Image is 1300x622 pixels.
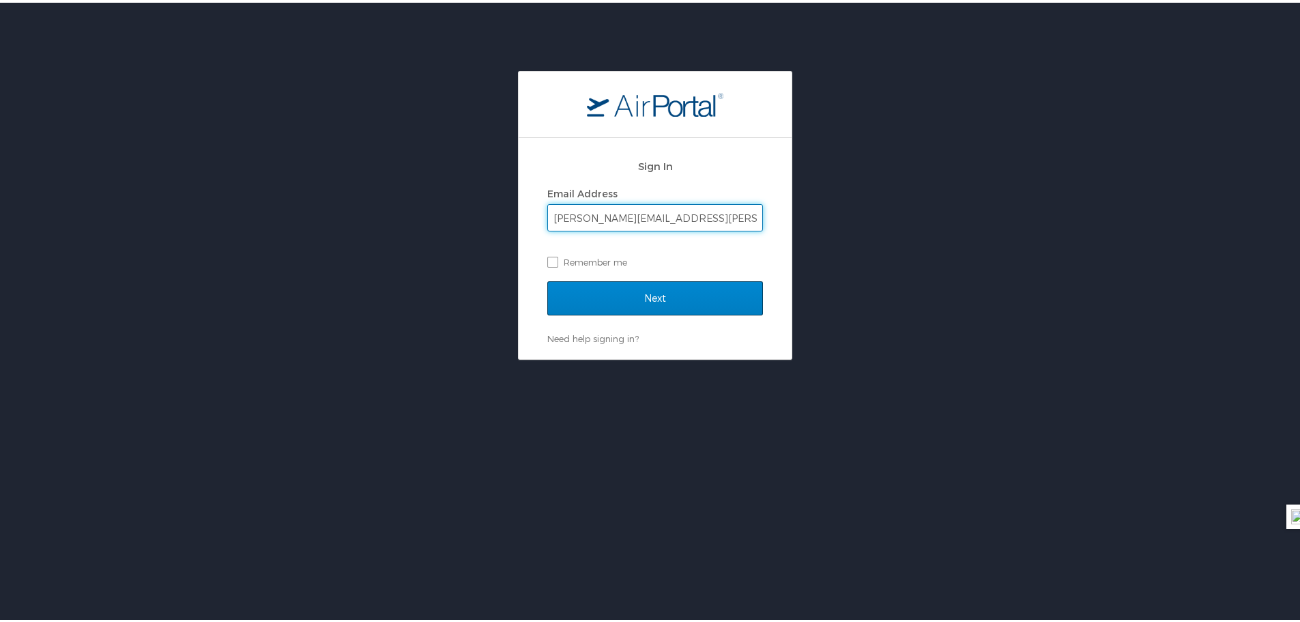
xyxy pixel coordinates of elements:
[587,89,723,114] img: logo
[547,330,639,341] a: Need help signing in?
[547,185,618,197] label: Email Address
[547,279,763,313] input: Next
[547,156,763,171] h2: Sign In
[547,249,763,270] label: Remember me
